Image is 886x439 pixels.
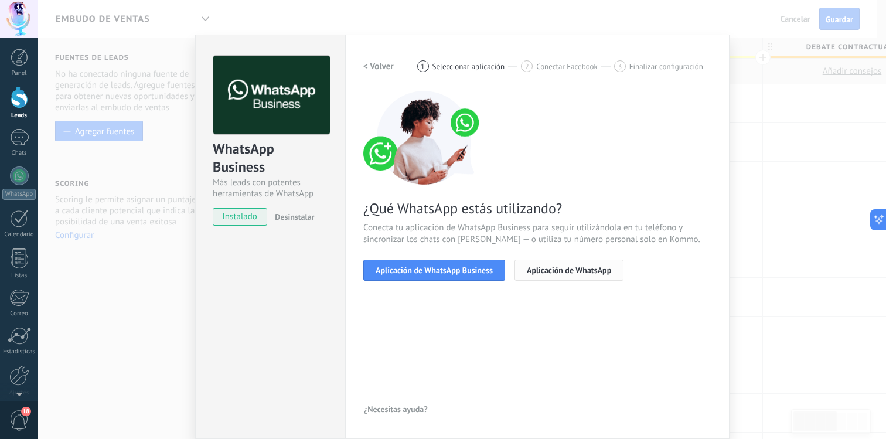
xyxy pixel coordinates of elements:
[363,260,505,281] button: Aplicación de WhatsApp Business
[2,272,36,280] div: Listas
[2,149,36,157] div: Chats
[275,212,314,222] span: Desinstalar
[363,400,428,418] button: ¿Necesitas ayuda?
[2,310,36,318] div: Correo
[536,62,598,71] span: Conectar Facebook
[2,70,36,77] div: Panel
[629,62,703,71] span: Finalizar configuración
[514,260,623,281] button: Aplicación de WhatsApp
[2,112,36,120] div: Leads
[363,91,486,185] img: connect number
[213,177,328,199] div: Más leads con potentes herramientas de WhatsApp
[2,348,36,356] div: Estadísticas
[525,62,529,72] span: 2
[21,407,31,416] span: 18
[213,139,328,177] div: WhatsApp Business
[213,56,330,135] img: logo_main.png
[527,266,611,274] span: Aplicación de WhatsApp
[364,405,428,413] span: ¿Necesitas ayuda?
[270,208,314,226] button: Desinstalar
[363,222,711,246] span: Conecta tu aplicación de WhatsApp Business para seguir utilizándola en tu teléfono y sincronizar ...
[363,199,711,217] span: ¿Qué WhatsApp estás utilizando?
[376,266,493,274] span: Aplicación de WhatsApp Business
[2,231,36,239] div: Calendario
[213,208,267,226] span: instalado
[2,189,36,200] div: WhatsApp
[618,62,622,72] span: 3
[432,62,505,71] span: Seleccionar aplicación
[421,62,425,72] span: 1
[363,56,394,77] button: < Volver
[363,61,394,72] h2: < Volver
